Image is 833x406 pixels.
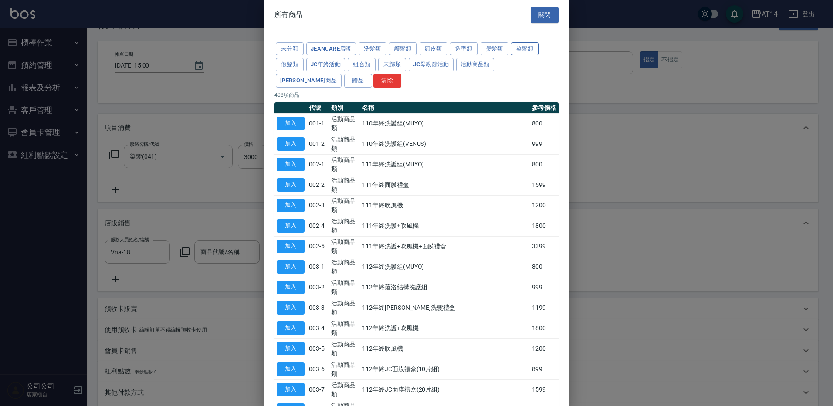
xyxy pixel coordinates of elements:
td: 002-2 [307,175,329,195]
td: 活動商品類 [329,338,360,359]
td: 800 [530,257,559,277]
td: 001-1 [307,113,329,134]
td: 活動商品類 [329,113,360,134]
td: 999 [530,134,559,154]
p: 408 項商品 [274,91,559,99]
th: 代號 [307,102,329,114]
td: 活動商品類 [329,257,360,277]
td: 活動商品類 [329,154,360,175]
td: 111年終面膜禮盒 [360,175,530,195]
button: 加入 [277,178,305,192]
td: 002-5 [307,236,329,257]
button: 活動商品類 [456,58,494,71]
td: 003-3 [307,298,329,318]
td: 110年終洗護組(VENUS) [360,134,530,154]
td: 003-5 [307,338,329,359]
td: 002-3 [307,195,329,216]
button: 加入 [277,362,305,376]
td: 活動商品類 [329,175,360,195]
td: 112年終洗護+吹風機 [360,318,530,338]
td: 111年終洗護+吹風機+面膜禮盒 [360,236,530,257]
td: 003-7 [307,379,329,400]
td: 112年終[PERSON_NAME]洗髮禮盒 [360,298,530,318]
td: 活動商品類 [329,379,360,400]
button: 未歸類 [378,58,406,71]
button: JC年終活動 [306,58,345,71]
button: 造型類 [450,42,478,56]
td: 112年終蘊洛結構洗護組 [360,277,530,298]
button: 加入 [277,199,305,212]
td: 112年終吹風機 [360,338,530,359]
th: 名稱 [360,102,530,114]
button: 加入 [277,281,305,294]
td: 110年終洗護組(MUYO) [360,113,530,134]
td: 111年終吹風機 [360,195,530,216]
button: JC母親節活動 [409,58,454,71]
button: 加入 [277,117,305,130]
td: 001-2 [307,134,329,154]
button: 假髮類 [276,58,304,71]
th: 參考價格 [530,102,559,114]
td: 002-1 [307,154,329,175]
td: 003-1 [307,257,329,277]
td: 活動商品類 [329,236,360,257]
td: 1200 [530,338,559,359]
button: 加入 [277,383,305,396]
button: 加入 [277,301,305,315]
td: 1800 [530,216,559,236]
button: 清除 [373,74,401,88]
td: 活動商品類 [329,277,360,298]
span: 所有商品 [274,10,302,19]
button: 加入 [277,240,305,253]
td: 活動商品類 [329,134,360,154]
button: 加入 [277,158,305,171]
td: 活動商品類 [329,359,360,379]
button: 贈品 [344,74,372,88]
button: 護髮類 [389,42,417,56]
td: 800 [530,113,559,134]
button: 加入 [277,342,305,355]
button: 加入 [277,260,305,274]
td: 111年終洗護+吹風機 [360,216,530,236]
button: 關閉 [531,7,559,23]
td: 1599 [530,175,559,195]
td: 活動商品類 [329,216,360,236]
td: 1599 [530,379,559,400]
button: 組合類 [348,58,376,71]
button: 加入 [277,137,305,151]
td: 3399 [530,236,559,257]
td: 111年終洗護組(MUYO) [360,154,530,175]
td: 003-6 [307,359,329,379]
td: 活動商品類 [329,195,360,216]
button: [PERSON_NAME]商品 [276,74,342,88]
td: 112年終洗護組(MUYO) [360,257,530,277]
button: 加入 [277,321,305,335]
td: 899 [530,359,559,379]
td: 003-4 [307,318,329,338]
button: 頭皮類 [420,42,447,56]
button: 燙髮類 [481,42,508,56]
button: 染髮類 [511,42,539,56]
td: 112年終JC面膜禮盒(20片組) [360,379,530,400]
td: 1200 [530,195,559,216]
td: 800 [530,154,559,175]
button: 加入 [277,219,305,233]
button: JeanCare店販 [306,42,356,56]
td: 活動商品類 [329,318,360,338]
button: 洗髮類 [359,42,386,56]
td: 999 [530,277,559,298]
td: 112年終JC面膜禮盒(10片組) [360,359,530,379]
td: 1199 [530,298,559,318]
td: 002-4 [307,216,329,236]
th: 類別 [329,102,360,114]
td: 1800 [530,318,559,338]
td: 003-2 [307,277,329,298]
button: 未分類 [276,42,304,56]
td: 活動商品類 [329,298,360,318]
